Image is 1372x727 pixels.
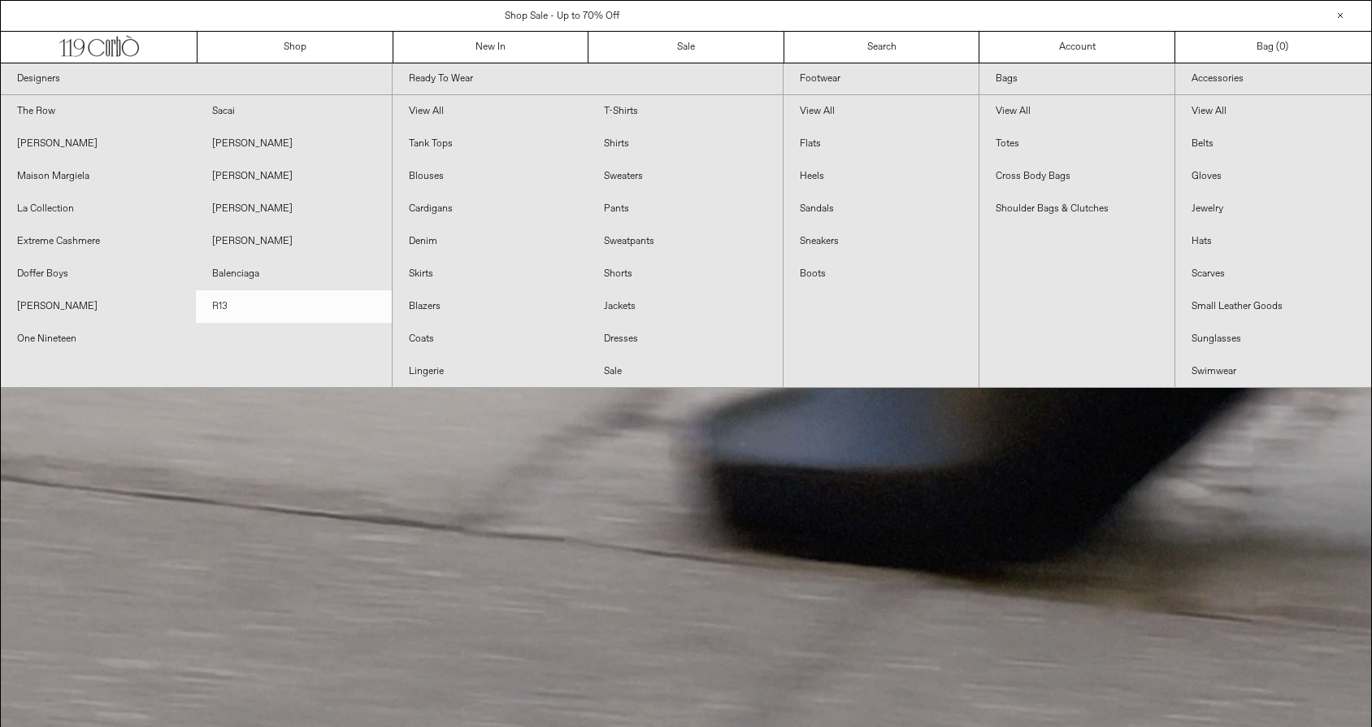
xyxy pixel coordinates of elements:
[588,355,783,388] a: Sale
[979,193,1174,225] a: Shoulder Bags & Clutches
[588,225,783,258] a: Sweatpants
[588,323,783,355] a: Dresses
[196,258,391,290] a: Balenciaga
[588,128,783,160] a: Shirts
[1,160,196,193] a: Maison Margiela
[1279,41,1285,54] span: 0
[1175,290,1371,323] a: Small Leather Goods
[393,355,588,388] a: Lingerie
[979,63,1174,95] a: Bags
[979,160,1174,193] a: Cross Body Bags
[393,160,588,193] a: Blouses
[196,290,391,323] a: R13
[393,95,588,128] a: View All
[588,95,783,128] a: T-Shirts
[393,258,588,290] a: Skirts
[588,290,783,323] a: Jackets
[196,95,391,128] a: Sacai
[393,323,588,355] a: Coats
[588,32,784,63] a: Sale
[784,63,979,95] a: Footwear
[1175,323,1371,355] a: Sunglasses
[1,63,392,95] a: Designers
[784,128,979,160] a: Flats
[1175,160,1371,193] a: Gloves
[784,160,979,193] a: Heels
[1,290,196,323] a: [PERSON_NAME]
[393,193,588,225] a: Cardigans
[1175,355,1371,388] a: Swimwear
[1,258,196,290] a: Doffer Boys
[1175,128,1371,160] a: Belts
[1,225,196,258] a: Extreme Cashmere
[784,193,979,225] a: Sandals
[393,63,784,95] a: Ready To Wear
[588,160,783,193] a: Sweaters
[196,128,391,160] a: [PERSON_NAME]
[1279,40,1288,54] span: )
[784,225,979,258] a: Sneakers
[1,95,196,128] a: The Row
[979,32,1175,63] a: Account
[393,32,589,63] a: New In
[505,10,619,23] a: Shop Sale - Up to 70% Off
[979,95,1174,128] a: View All
[196,193,391,225] a: [PERSON_NAME]
[198,32,393,63] a: Shop
[1,323,196,355] a: One Nineteen
[588,258,783,290] a: Shorts
[196,225,391,258] a: [PERSON_NAME]
[393,290,588,323] a: Blazers
[1175,193,1371,225] a: Jewelry
[1,193,196,225] a: La Collection
[1175,225,1371,258] a: Hats
[1175,63,1371,95] a: Accessories
[1175,32,1371,63] a: Bag ()
[784,95,979,128] a: View All
[1175,258,1371,290] a: Scarves
[393,128,588,160] a: Tank Tops
[393,225,588,258] a: Denim
[1,128,196,160] a: [PERSON_NAME]
[784,258,979,290] a: Boots
[196,160,391,193] a: [PERSON_NAME]
[1175,95,1371,128] a: View All
[784,32,980,63] a: Search
[979,128,1174,160] a: Totes
[588,193,783,225] a: Pants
